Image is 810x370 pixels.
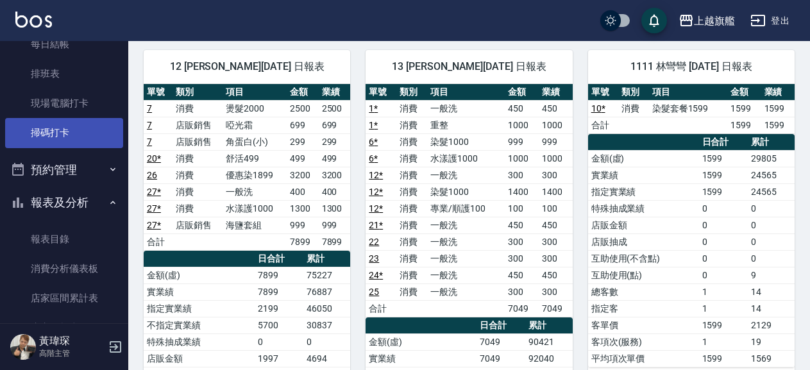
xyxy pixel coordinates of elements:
[223,100,287,117] td: 燙髮2000
[539,283,573,300] td: 300
[699,233,748,250] td: 0
[618,100,649,117] td: 消費
[396,167,427,183] td: 消費
[427,167,505,183] td: 一般洗
[427,84,505,101] th: 項目
[748,233,795,250] td: 0
[588,183,699,200] td: 指定實業績
[173,117,223,133] td: 店販銷售
[303,350,350,367] td: 4694
[366,300,396,317] td: 合計
[525,317,572,334] th: 累計
[319,167,351,183] td: 3200
[319,84,351,101] th: 業績
[699,300,748,317] td: 1
[396,100,427,117] td: 消費
[539,100,573,117] td: 450
[144,84,173,101] th: 單號
[366,84,396,101] th: 單號
[287,133,319,150] td: 299
[319,100,351,117] td: 2500
[588,317,699,333] td: 客單價
[539,117,573,133] td: 1000
[319,233,351,250] td: 7899
[641,8,667,33] button: save
[505,267,539,283] td: 450
[396,150,427,167] td: 消費
[748,134,795,151] th: 累計
[173,217,223,233] td: 店販銷售
[369,287,379,297] a: 25
[303,333,350,350] td: 0
[539,84,573,101] th: 業績
[748,167,795,183] td: 24565
[5,29,123,59] a: 每日結帳
[144,317,255,333] td: 不指定實業績
[319,217,351,233] td: 999
[699,333,748,350] td: 1
[396,283,427,300] td: 消費
[673,8,740,34] button: 上越旗艦
[173,100,223,117] td: 消費
[505,117,539,133] td: 1000
[748,333,795,350] td: 19
[144,283,255,300] td: 實業績
[319,200,351,217] td: 1300
[381,60,557,73] span: 13 [PERSON_NAME][DATE] 日報表
[505,150,539,167] td: 1000
[699,317,748,333] td: 1599
[539,167,573,183] td: 300
[223,150,287,167] td: 舒活499
[144,300,255,317] td: 指定實業績
[649,84,727,101] th: 項目
[287,200,319,217] td: 1300
[144,267,255,283] td: 金額(虛)
[588,267,699,283] td: 互助使用(點)
[303,267,350,283] td: 75227
[366,350,477,367] td: 實業績
[699,283,748,300] td: 1
[369,253,379,264] a: 23
[223,84,287,101] th: 項目
[505,300,539,317] td: 7049
[525,333,572,350] td: 90421
[748,350,795,367] td: 1569
[539,233,573,250] td: 300
[5,224,123,254] a: 報表目錄
[39,335,105,348] h5: 黃瑋琛
[748,200,795,217] td: 0
[588,283,699,300] td: 總客數
[255,300,303,317] td: 2199
[396,117,427,133] td: 消費
[761,117,795,133] td: 1599
[694,13,735,29] div: 上越旗艦
[727,100,761,117] td: 1599
[505,133,539,150] td: 999
[505,250,539,267] td: 300
[427,133,505,150] td: 染髮1000
[748,217,795,233] td: 0
[505,167,539,183] td: 300
[287,150,319,167] td: 499
[5,59,123,88] a: 排班表
[173,200,223,217] td: 消費
[505,217,539,233] td: 450
[603,60,779,73] span: 1111 林彎彎 [DATE] 日報表
[10,334,36,360] img: Person
[287,217,319,233] td: 999
[427,267,505,283] td: 一般洗
[588,233,699,250] td: 店販抽成
[39,348,105,359] p: 高階主管
[699,134,748,151] th: 日合計
[588,333,699,350] td: 客項次(服務)
[427,100,505,117] td: 一般洗
[745,9,795,33] button: 登出
[255,251,303,267] th: 日合計
[427,200,505,217] td: 專業/順護100
[287,167,319,183] td: 3200
[761,84,795,101] th: 業績
[748,267,795,283] td: 9
[223,133,287,150] td: 角蛋白(小)
[147,170,157,180] a: 26
[5,283,123,313] a: 店家區間累計表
